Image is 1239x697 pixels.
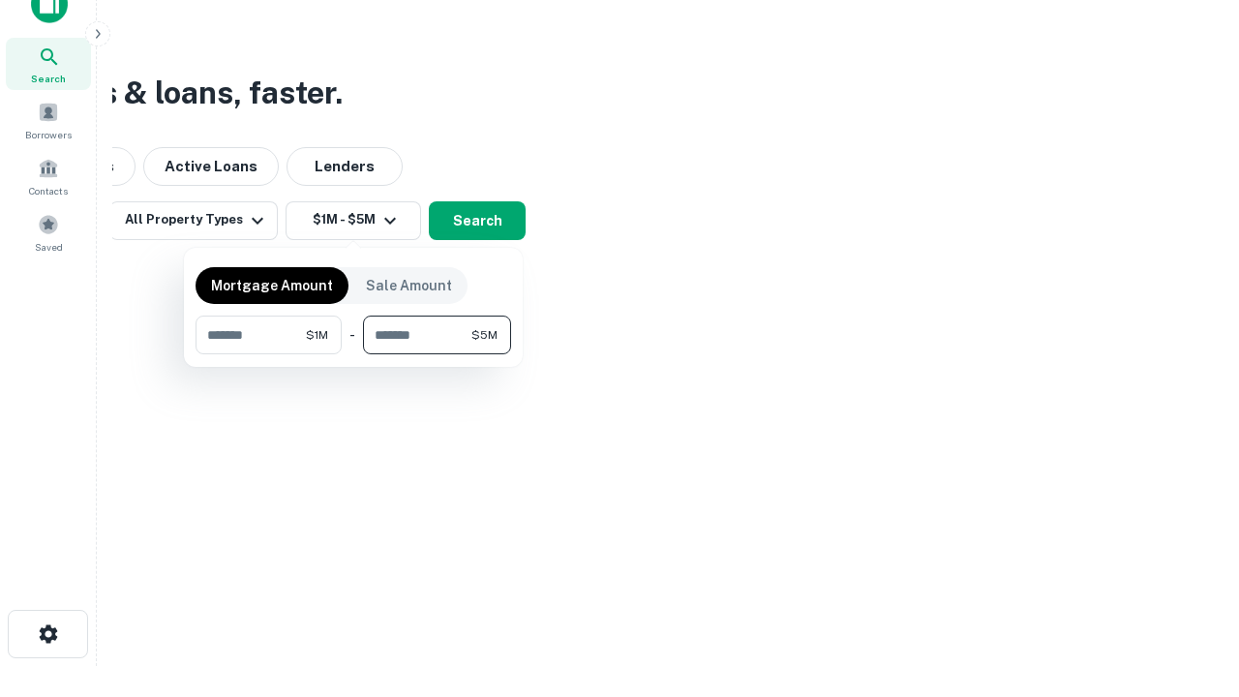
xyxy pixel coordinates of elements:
[1142,542,1239,635] iframe: Chat Widget
[349,316,355,354] div: -
[211,275,333,296] p: Mortgage Amount
[306,326,328,344] span: $1M
[366,275,452,296] p: Sale Amount
[471,326,498,344] span: $5M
